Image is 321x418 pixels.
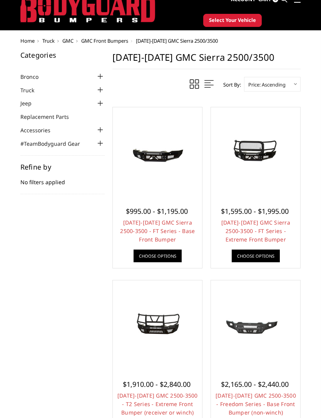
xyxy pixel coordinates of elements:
div: No filters applied [20,163,105,194]
h5: Categories [20,52,105,58]
a: Bronco [20,73,48,81]
a: #TeamBodyguard Gear [20,140,90,148]
a: Replacement Parts [20,113,79,121]
a: 2020-2023 GMC 2500-3500 - Freedom Series - Base Front Bumper (non-winch) 2020-2023 GMC 2500-3500 ... [213,282,298,368]
a: GMC Front Bumpers [81,37,128,44]
a: Truck [20,86,44,94]
a: [DATE]-[DATE] GMC Sierra 2500-3500 - FT Series - Base Front Bumper [120,219,195,243]
span: $995.00 - $1,195.00 [126,207,188,216]
span: $2,165.00 - $2,440.00 [221,380,289,389]
h1: [DATE]-[DATE] GMC Sierra 2500/3500 [112,52,301,69]
a: Accessories [20,126,60,134]
img: 2020-2023 GMC Sierra 2500-3500 - FT Series - Extreme Front Bumper [213,132,298,172]
a: 2020-2023 GMC Sierra 2500-3500 - FT Series - Base Front Bumper 2020-2023 GMC Sierra 2500-3500 - F... [115,109,200,195]
a: [DATE]-[DATE] GMC Sierra 2500-3500 - FT Series - Extreme Front Bumper [221,219,290,243]
a: Jeep [20,99,41,107]
a: 2020-2023 GMC 2500-3500 - T2 Series - Extreme Front Bumper (receiver or winch) 2020-2023 GMC 2500... [115,282,200,368]
a: Truck [42,37,55,44]
a: Home [20,37,35,44]
img: 2020-2023 GMC Sierra 2500-3500 - FT Series - Base Front Bumper [115,132,200,172]
button: Select Your Vehicle [203,14,262,27]
a: [DATE]-[DATE] GMC 2500-3500 - Freedom Series - Base Front Bumper (non-winch) [216,392,296,416]
img: 2020-2023 GMC 2500-3500 - T2 Series - Extreme Front Bumper (receiver or winch) [115,305,200,345]
span: Select Your Vehicle [209,17,256,24]
span: $1,595.00 - $1,995.00 [221,207,289,216]
h5: Refine by [20,163,105,170]
a: 2020-2023 GMC Sierra 2500-3500 - FT Series - Extreme Front Bumper 2020-2023 GMC Sierra 2500-3500 ... [213,109,298,195]
a: Choose Options [134,250,182,262]
span: [DATE]-[DATE] GMC Sierra 2500/3500 [136,37,218,44]
a: [DATE]-[DATE] GMC 2500-3500 - T2 Series - Extreme Front Bumper (receiver or winch) [117,392,198,416]
img: 2020-2023 GMC 2500-3500 - Freedom Series - Base Front Bumper (non-winch) [213,306,298,344]
a: GMC [62,37,74,44]
a: Choose Options [232,250,280,262]
span: $1,910.00 - $2,840.00 [123,380,191,389]
label: Sort By: [219,79,241,90]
